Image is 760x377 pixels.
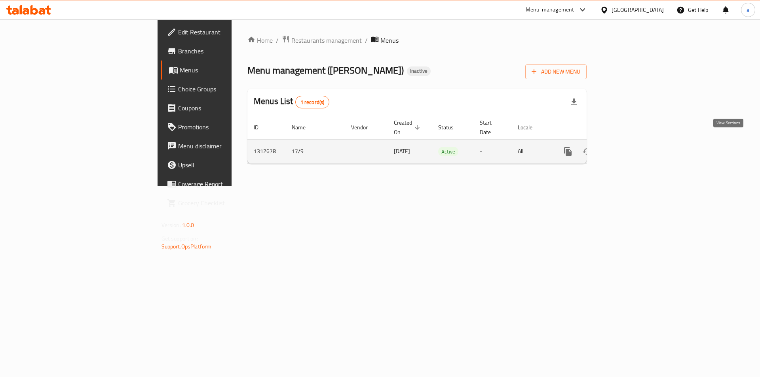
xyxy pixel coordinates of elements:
[161,61,285,80] a: Menus
[291,36,362,45] span: Restaurants management
[161,220,181,230] span: Version:
[254,123,269,132] span: ID
[407,66,431,76] div: Inactive
[282,35,362,45] a: Restaurants management
[285,139,345,163] td: 17/9
[247,116,641,164] table: enhanced table
[480,118,502,137] span: Start Date
[394,118,422,137] span: Created On
[161,117,285,136] a: Promotions
[438,123,464,132] span: Status
[178,160,278,170] span: Upsell
[178,46,278,56] span: Branches
[182,220,194,230] span: 1.0.0
[247,61,404,79] span: Menu management ( [PERSON_NAME] )
[525,64,587,79] button: Add New Menu
[295,96,330,108] div: Total records count
[612,6,664,14] div: [GEOGRAPHIC_DATA]
[161,80,285,99] a: Choice Groups
[438,147,458,156] span: Active
[747,6,749,14] span: a
[407,68,431,74] span: Inactive
[473,139,511,163] td: -
[161,136,285,155] a: Menu disclaimer
[178,84,278,94] span: Choice Groups
[178,179,278,189] span: Coverage Report
[161,42,285,61] a: Branches
[564,93,583,112] div: Export file
[180,65,278,75] span: Menus
[296,99,329,106] span: 1 record(s)
[511,139,552,163] td: All
[526,5,574,15] div: Menu-management
[380,36,399,45] span: Menus
[178,103,278,113] span: Coupons
[161,155,285,174] a: Upsell
[178,27,278,37] span: Edit Restaurant
[161,193,285,212] a: Grocery Checklist
[394,146,410,156] span: [DATE]
[365,36,368,45] li: /
[578,142,597,161] button: Change Status
[292,123,316,132] span: Name
[161,23,285,42] a: Edit Restaurant
[178,198,278,208] span: Grocery Checklist
[532,67,580,77] span: Add New Menu
[351,123,378,132] span: Vendor
[178,141,278,151] span: Menu disclaimer
[161,174,285,193] a: Coverage Report
[161,99,285,117] a: Coupons
[254,95,329,108] h2: Menus List
[161,241,212,252] a: Support.OpsPlatform
[518,123,543,132] span: Locale
[178,122,278,132] span: Promotions
[247,35,587,45] nav: breadcrumb
[552,116,641,140] th: Actions
[559,142,578,161] button: more
[161,233,198,244] span: Get support on:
